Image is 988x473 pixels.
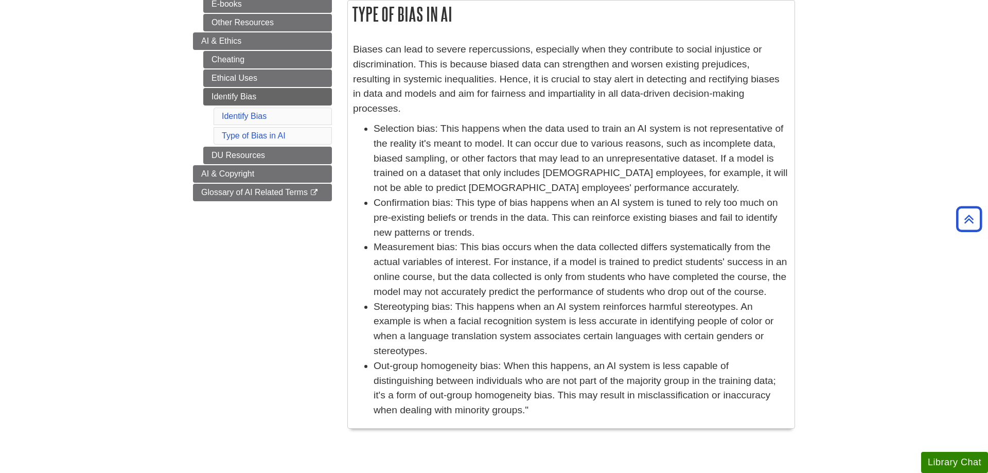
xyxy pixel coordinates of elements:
[374,300,789,359] li: Stereotyping bias: This happens when an AI system reinforces harmful stereotypes. An example is w...
[353,42,789,116] p: Biases can lead to severe repercussions, especially when they contribute to social injustice or d...
[193,165,332,183] a: AI & Copyright
[952,212,985,226] a: Back to Top
[203,88,332,106] a: Identify Bias
[203,69,332,87] a: Ethical Uses
[193,32,332,50] a: AI & Ethics
[193,184,332,201] a: Glossary of AI Related Terms
[203,147,332,164] a: DU Resources
[201,37,241,45] span: AI & Ethics
[348,1,795,28] h2: Type of Bias in AI
[374,359,789,418] li: Out-group homogeneity bias: When this happens, an AI system is less capable of distinguishing bet...
[374,121,789,196] li: Selection bias: This happens when the data used to train an AI system is not representative of th...
[201,188,308,197] span: Glossary of AI Related Terms
[201,169,254,178] span: AI & Copyright
[310,189,319,196] i: This link opens in a new window
[222,131,286,140] a: Type of Bias in AI
[203,14,332,31] a: Other Resources
[222,112,267,120] a: Identify Bias
[374,196,789,240] li: Confirmation bias: This type of bias happens when an AI system is tuned to rely too much on pre-e...
[374,240,789,299] li: Measurement bias: This bias occurs when the data collected differs systematically from the actual...
[921,452,988,473] button: Library Chat
[203,51,332,68] a: Cheating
